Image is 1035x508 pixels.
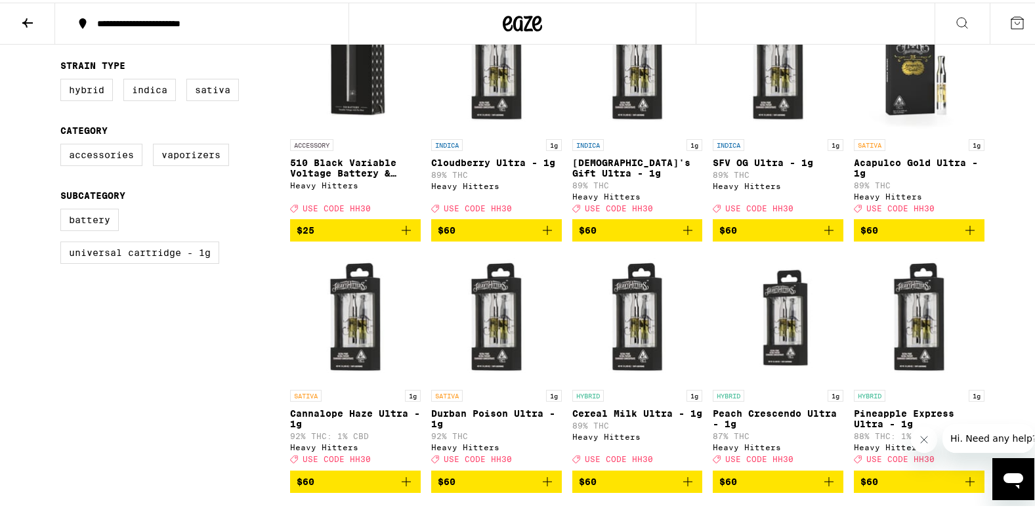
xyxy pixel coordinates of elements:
[444,201,512,210] span: USE CODE HH30
[713,468,843,490] button: Add to bag
[297,222,314,233] span: $25
[290,249,421,381] img: Heavy Hitters - Cannalope Haze Ultra - 1g
[60,58,125,68] legend: Strain Type
[290,440,421,449] div: Heavy Hitters
[60,123,108,133] legend: Category
[854,440,984,449] div: Heavy Hitters
[431,249,562,467] a: Open page for Durban Poison Ultra - 1g from Heavy Hitters
[828,137,843,148] p: 1g
[431,406,562,427] p: Durban Poison Ultra - 1g
[866,453,935,461] span: USE CODE HH30
[719,474,737,484] span: $60
[60,76,113,98] label: Hybrid
[303,201,371,210] span: USE CODE HH30
[290,387,322,399] p: SATIVA
[854,249,984,467] a: Open page for Pineapple Express Ultra - 1g from Heavy Hitters
[572,155,703,176] p: [DEMOGRAPHIC_DATA]'s Gift Ultra - 1g
[290,179,421,187] div: Heavy Hitters
[572,419,703,427] p: 89% THC
[405,387,421,399] p: 1g
[585,201,653,210] span: USE CODE HH30
[572,137,604,148] p: INDICA
[686,137,702,148] p: 1g
[572,387,604,399] p: HYBRID
[713,249,843,381] img: Heavy Hitters - Peach Crescendo Ultra - 1g
[579,222,597,233] span: $60
[444,453,512,461] span: USE CODE HH30
[572,430,703,438] div: Heavy Hitters
[713,137,744,148] p: INDICA
[303,453,371,461] span: USE CODE HH30
[290,468,421,490] button: Add to bag
[431,249,562,381] img: Heavy Hitters - Durban Poison Ultra - 1g
[854,137,885,148] p: SATIVA
[713,387,744,399] p: HYBRID
[290,155,421,176] p: 510 Black Variable Voltage Battery & Charger
[713,406,843,427] p: Peach Crescendo Ultra - 1g
[572,249,703,381] img: Heavy Hitters - Cereal Milk Ultra - 1g
[725,201,793,210] span: USE CODE HH30
[992,455,1034,497] iframe: Button to launch messaging window
[153,141,229,163] label: Vaporizers
[290,217,421,239] button: Add to bag
[431,429,562,438] p: 92% THC
[438,222,455,233] span: $60
[60,239,219,261] label: Universal Cartridge - 1g
[854,249,984,381] img: Heavy Hitters - Pineapple Express Ultra - 1g
[579,474,597,484] span: $60
[572,190,703,198] div: Heavy Hitters
[431,137,463,148] p: INDICA
[572,179,703,187] p: 89% THC
[546,137,562,148] p: 1g
[585,453,653,461] span: USE CODE HH30
[572,406,703,416] p: Cereal Milk Ultra - 1g
[431,387,463,399] p: SATIVA
[546,387,562,399] p: 1g
[713,179,843,188] div: Heavy Hitters
[572,217,703,239] button: Add to bag
[713,217,843,239] button: Add to bag
[942,421,1034,450] iframe: Message from company
[431,217,562,239] button: Add to bag
[572,249,703,467] a: Open page for Cereal Milk Ultra - 1g from Heavy Hitters
[854,217,984,239] button: Add to bag
[290,249,421,467] a: Open page for Cannalope Haze Ultra - 1g from Heavy Hitters
[713,440,843,449] div: Heavy Hitters
[686,387,702,399] p: 1g
[713,155,843,165] p: SFV OG Ultra - 1g
[290,137,333,148] p: ACCESSORY
[911,424,937,450] iframe: Close message
[290,429,421,438] p: 92% THC: 1% CBD
[431,440,562,449] div: Heavy Hitters
[8,9,95,20] span: Hi. Need any help?
[854,387,885,399] p: HYBRID
[297,474,314,484] span: $60
[969,387,984,399] p: 1g
[431,155,562,165] p: Cloudberry Ultra - 1g
[713,249,843,467] a: Open page for Peach Crescendo Ultra - 1g from Heavy Hitters
[719,222,737,233] span: $60
[854,429,984,438] p: 88% THC: 1% CBD
[431,168,562,177] p: 89% THC
[60,206,119,228] label: Battery
[431,468,562,490] button: Add to bag
[854,190,984,198] div: Heavy Hitters
[725,453,793,461] span: USE CODE HH30
[60,141,142,163] label: Accessories
[713,429,843,438] p: 87% THC
[438,474,455,484] span: $60
[828,387,843,399] p: 1g
[431,179,562,188] div: Heavy Hitters
[866,201,935,210] span: USE CODE HH30
[860,222,878,233] span: $60
[854,155,984,176] p: Acapulco Gold Ultra - 1g
[969,137,984,148] p: 1g
[713,168,843,177] p: 89% THC
[123,76,176,98] label: Indica
[854,179,984,187] p: 89% THC
[572,468,703,490] button: Add to bag
[860,474,878,484] span: $60
[60,188,125,198] legend: Subcategory
[290,406,421,427] p: Cannalope Haze Ultra - 1g
[854,468,984,490] button: Add to bag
